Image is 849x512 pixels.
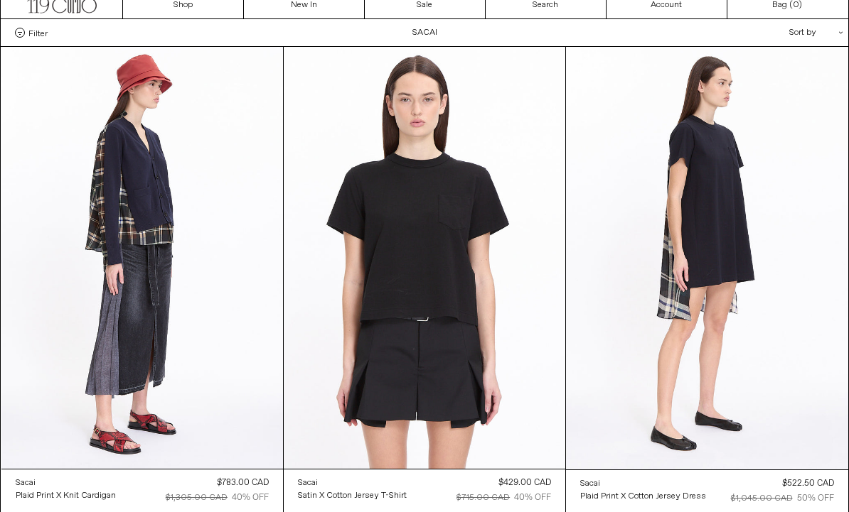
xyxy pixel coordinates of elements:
div: 40% OFF [514,491,551,504]
div: Sacai [580,478,600,490]
div: Plaid Print x Cotton Jersey Dress [580,491,706,503]
div: $1,045.00 CAD [731,492,793,505]
div: $783.00 CAD [217,476,269,489]
div: $522.50 CAD [782,477,834,490]
div: 50% OFF [797,492,834,505]
a: Satin x Cotton Jersey T-Shirt [298,489,407,502]
div: $1,305.00 CAD [166,491,228,504]
div: Sacai [16,477,36,489]
a: Sacai [16,476,116,489]
a: Sacai [580,477,706,490]
img: Sacai Satin x Cotton Jersey T-Shir [284,47,565,469]
a: Plaid Print x Cotton Jersey Dress [580,490,706,503]
div: Sort by [706,19,834,46]
div: $429.00 CAD [498,476,551,489]
a: Sacai [298,476,407,489]
a: Plaid Print x Knit Cardigan [16,489,116,502]
div: $715.00 CAD [456,491,510,504]
img: Sacai Plaid Print x Cotton Jersey Dress [566,47,848,469]
img: Sacai Plaid Print x Knit Cardigan [1,47,283,469]
span: Filter [28,28,48,38]
div: Sacai [298,477,318,489]
div: 40% OFF [232,491,269,504]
